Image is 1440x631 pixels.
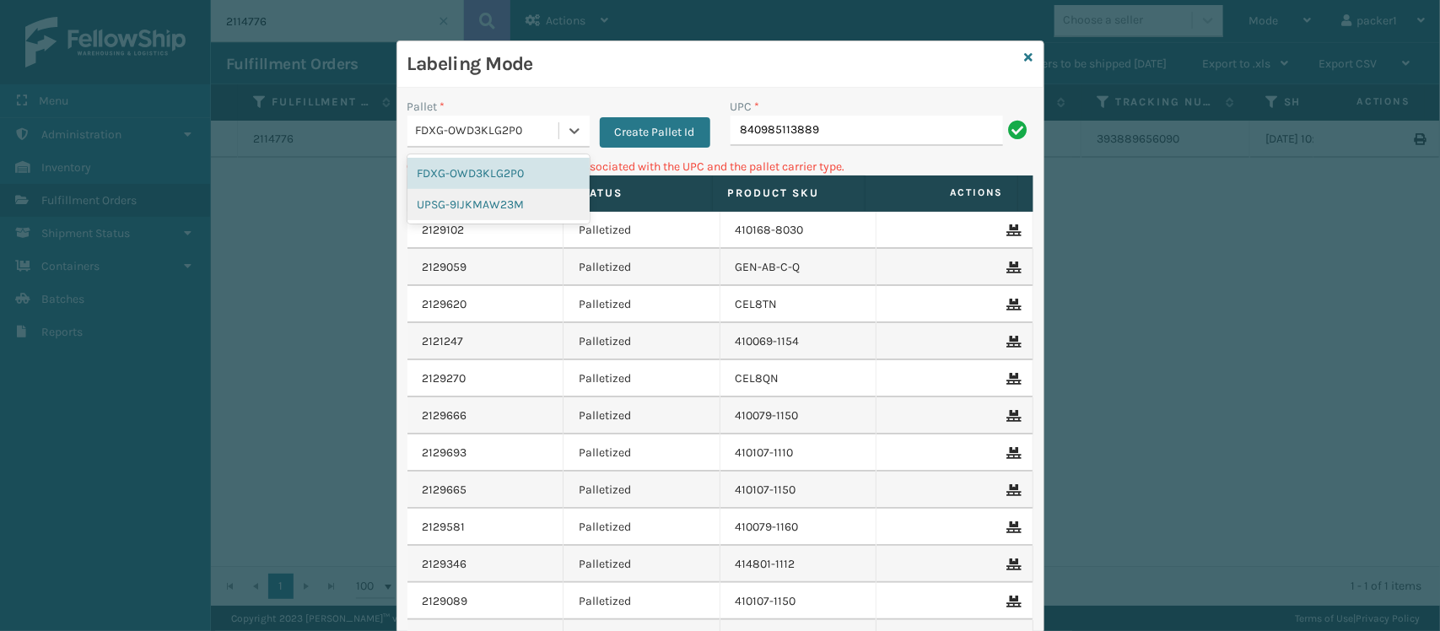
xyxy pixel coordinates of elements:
div: FDXG-OWD3KLG2P0 [407,158,590,189]
td: Palletized [564,397,720,434]
a: 2129059 [423,259,467,276]
td: Palletized [564,546,720,583]
td: Palletized [564,249,720,286]
td: Palletized [564,509,720,546]
td: 410079-1150 [720,397,877,434]
i: Remove From Pallet [1007,596,1017,607]
i: Remove From Pallet [1007,224,1017,236]
td: 410069-1154 [720,323,877,360]
td: GEN-AB-C-Q [720,249,877,286]
td: 410107-1150 [720,583,877,620]
i: Remove From Pallet [1007,262,1017,273]
td: 410079-1160 [720,509,877,546]
i: Remove From Pallet [1007,410,1017,422]
a: 2129089 [423,593,468,610]
td: Palletized [564,323,720,360]
td: 410107-1150 [720,472,877,509]
td: Palletized [564,286,720,323]
a: 2129693 [423,445,467,461]
td: CEL8TN [720,286,877,323]
h3: Labeling Mode [407,51,1018,77]
div: FDXG-OWD3KLG2P0 [416,122,560,140]
td: Palletized [564,472,720,509]
td: Palletized [564,434,720,472]
a: 2129270 [423,370,467,387]
i: Remove From Pallet [1007,336,1017,348]
label: Status [575,186,697,201]
i: Remove From Pallet [1007,299,1017,310]
a: 2129620 [423,296,467,313]
a: 2129102 [423,222,465,239]
label: Pallet [407,98,445,116]
label: Product SKU [728,186,849,201]
a: 2129666 [423,407,467,424]
label: UPC [731,98,760,116]
button: Create Pallet Id [600,117,710,148]
span: Actions [871,179,1014,207]
div: UPSG-9IJKMAW23M [407,189,590,220]
td: Palletized [564,583,720,620]
td: 414801-1112 [720,546,877,583]
a: 2121247 [423,333,464,350]
a: 2129346 [423,556,467,573]
a: 2129665 [423,482,467,499]
td: Palletized [564,360,720,397]
i: Remove From Pallet [1007,484,1017,496]
i: Remove From Pallet [1007,373,1017,385]
a: 2129581 [423,519,466,536]
i: Remove From Pallet [1007,521,1017,533]
td: 410107-1110 [720,434,877,472]
i: Remove From Pallet [1007,447,1017,459]
td: CEL8QN [720,360,877,397]
p: Can't find any fulfillment orders associated with the UPC and the pallet carrier type. [407,158,1033,175]
td: Palletized [564,212,720,249]
i: Remove From Pallet [1007,558,1017,570]
td: 410168-8030 [720,212,877,249]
